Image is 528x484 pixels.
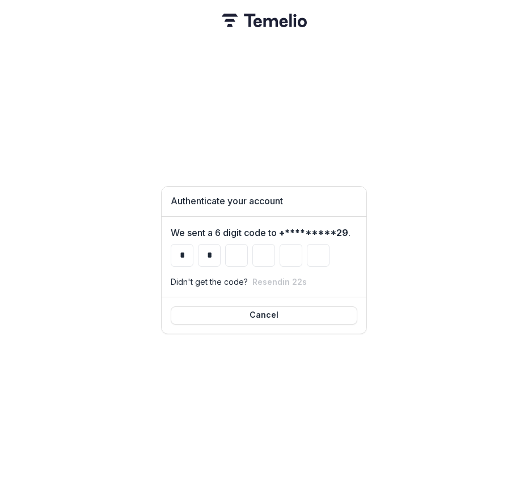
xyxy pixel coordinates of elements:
[225,244,248,267] input: Please enter your pin code
[307,244,330,267] input: Please enter your pin code
[171,306,357,325] button: Cancel
[171,226,350,239] label: We sent a 6 digit code to .
[171,276,248,288] p: Didn't get the code?
[198,244,221,267] input: Please enter your pin code
[252,244,275,267] input: Please enter your pin code
[280,244,302,267] input: Please enter your pin code
[252,277,307,287] button: Resendin 22s
[222,14,307,27] img: Temelio
[171,196,357,207] h1: Authenticate your account
[171,244,193,267] input: Please enter your pin code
